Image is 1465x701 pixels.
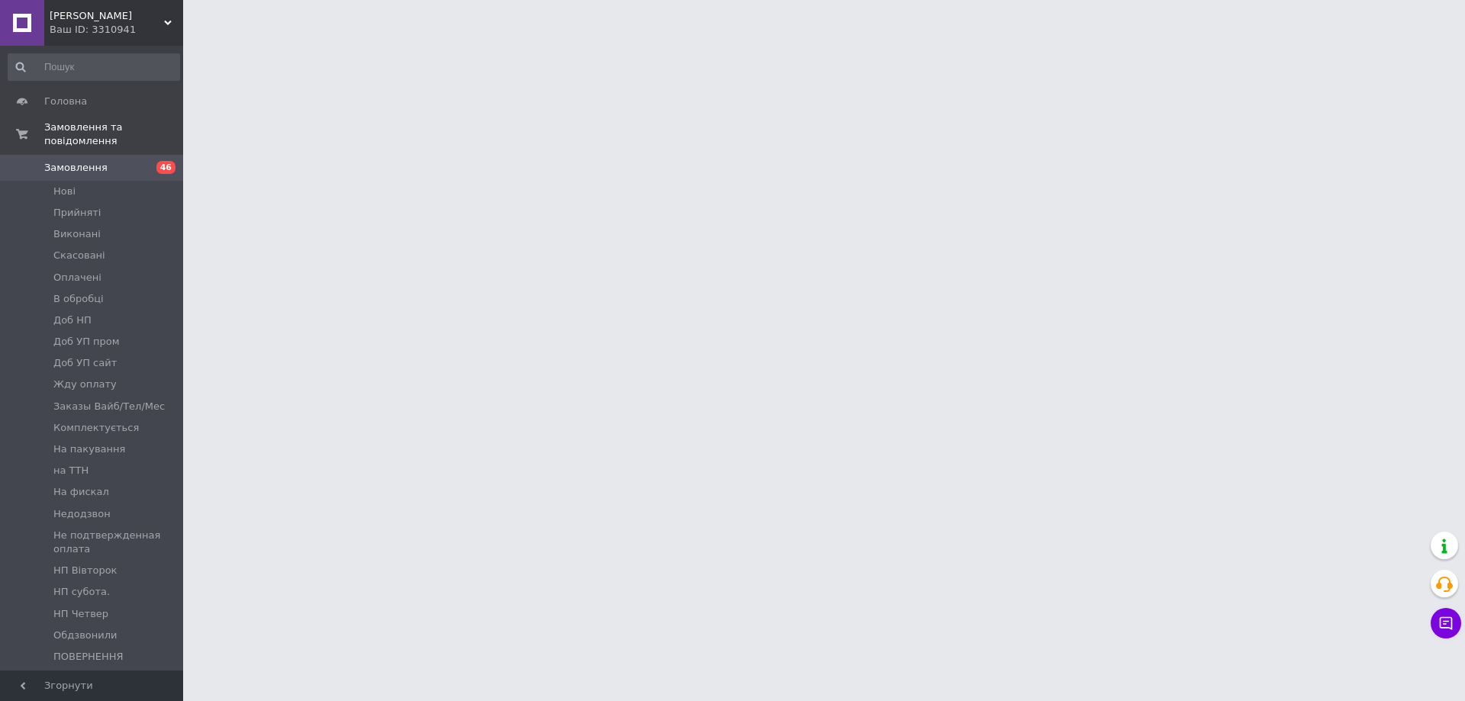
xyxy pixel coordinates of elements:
span: Замовлення та повідомлення [44,121,183,148]
span: Нові [53,185,76,198]
span: НП Четвер [53,607,108,621]
span: Скасовані [53,249,105,262]
div: Ваш ID: 3310941 [50,23,183,37]
span: Мед Поштою [50,9,164,23]
span: Заказы Вайб/Тел/Мес [53,400,165,413]
span: Прийняті [53,206,101,220]
span: 46 [156,161,175,174]
span: Оплачені [53,271,101,285]
span: ПОВЕРНЕННЯ [53,650,124,664]
span: Доб НП [53,314,92,327]
input: Пошук [8,53,180,81]
span: НП субота. [53,585,110,599]
span: Замовлення [44,161,108,175]
span: Головна [44,95,87,108]
span: Обдзвонили [53,629,117,642]
span: Виконані [53,227,101,241]
span: Доб УП сайт [53,356,117,370]
span: Жду оплату [53,378,117,391]
span: Доб УП пром [53,335,120,349]
span: Не подтвержденная оплата [53,529,179,556]
span: На пакування [53,442,125,456]
span: Комплектується [53,421,139,435]
span: на ТТН [53,464,89,478]
button: Чат з покупцем [1431,608,1461,638]
span: На фискал [53,485,109,499]
span: В обробці [53,292,104,306]
span: Недодзвон [53,507,111,521]
span: НП Вівторок [53,564,117,577]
